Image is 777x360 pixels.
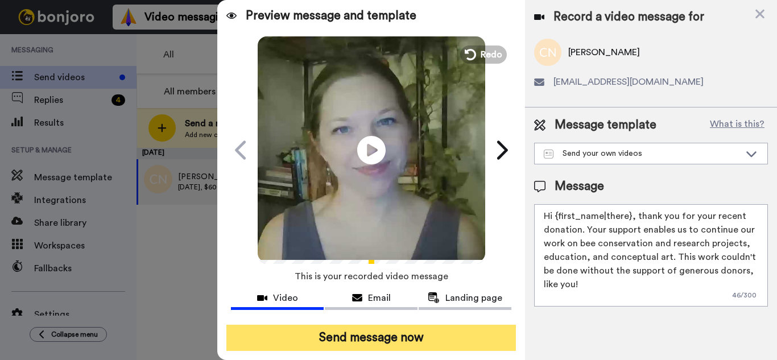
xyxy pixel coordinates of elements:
[555,117,656,134] span: Message template
[26,34,44,52] img: Profile image for Matt
[544,148,740,159] div: Send your own videos
[273,291,298,305] span: Video
[17,24,210,61] div: message notification from Matt, 3w ago. Hi Bridget, We're looking to spread the word about Bonjor...
[555,178,604,195] span: Message
[445,291,502,305] span: Landing page
[534,204,768,307] textarea: Hi {first_name|there}, thank you for your recent donation. Your support enables us to continue ou...
[49,44,196,54] p: Message from Matt, sent 3w ago
[706,117,768,134] button: What is this?
[553,75,704,89] span: [EMAIL_ADDRESS][DOMAIN_NAME]
[226,325,516,351] button: Send message now
[49,33,196,167] span: Hi [PERSON_NAME], We're looking to spread the word about [PERSON_NAME] a bit further and we need ...
[295,264,448,289] span: This is your recorded video message
[368,291,391,305] span: Email
[544,150,553,159] img: Message-temps.svg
